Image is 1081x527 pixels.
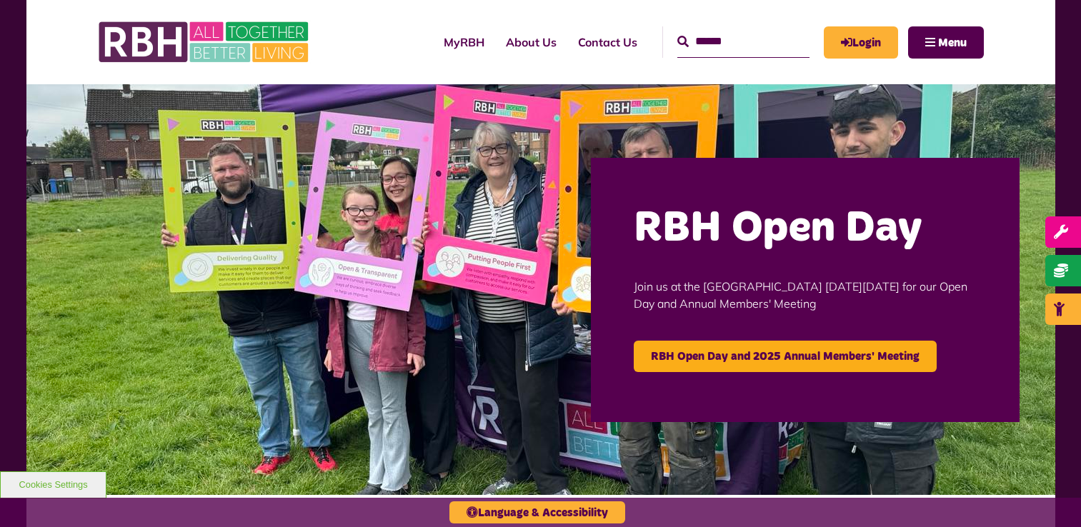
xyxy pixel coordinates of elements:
[1017,463,1081,527] iframe: Netcall Web Assistant for live chat
[26,84,1055,495] img: Image (22)
[938,37,967,49] span: Menu
[824,26,898,59] a: MyRBH
[634,201,977,256] h2: RBH Open Day
[449,501,625,523] button: Language & Accessibility
[634,341,937,372] a: RBH Open Day and 2025 Annual Members' Meeting
[98,14,312,70] img: RBH
[908,26,984,59] button: Navigation
[567,23,648,61] a: Contact Us
[433,23,495,61] a: MyRBH
[495,23,567,61] a: About Us
[634,256,977,333] p: Join us at the [GEOGRAPHIC_DATA] [DATE][DATE] for our Open Day and Annual Members' Meeting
